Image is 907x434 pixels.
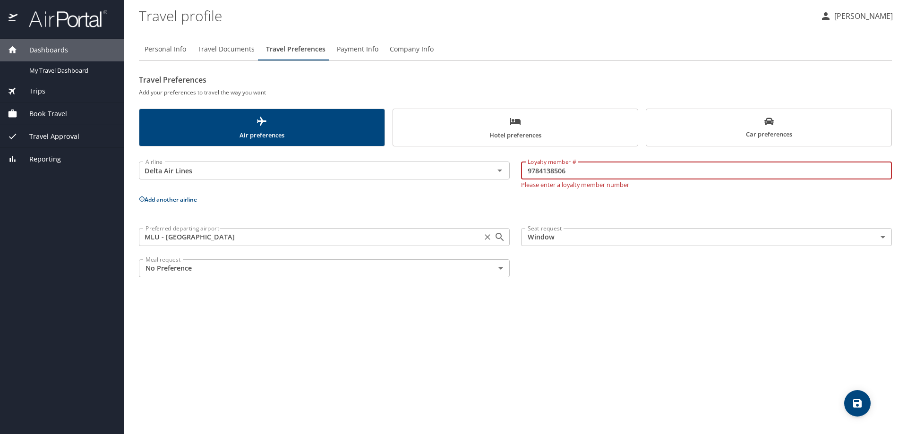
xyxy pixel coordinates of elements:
[17,109,67,119] span: Book Travel
[521,228,892,246] div: Window
[139,109,892,146] div: scrollable force tabs example
[17,45,68,55] span: Dashboards
[266,43,325,55] span: Travel Preferences
[18,9,107,28] img: airportal-logo.png
[145,43,186,55] span: Personal Info
[17,86,45,96] span: Trips
[399,116,633,141] span: Hotel preferences
[816,8,897,25] button: [PERSON_NAME]
[17,154,61,164] span: Reporting
[139,72,892,87] h2: Travel Preferences
[17,131,79,142] span: Travel Approval
[844,390,871,417] button: save
[139,38,892,60] div: Profile
[9,9,18,28] img: icon-airportal.png
[142,164,479,177] input: Select an Airline
[142,231,479,243] input: Search for and select an airport
[521,179,892,188] p: Please enter a loyalty member number
[831,10,893,22] p: [PERSON_NAME]
[139,87,892,97] h6: Add your preferences to travel the way you want
[652,117,886,140] span: Car preferences
[197,43,255,55] span: Travel Documents
[337,43,378,55] span: Payment Info
[139,196,197,204] button: Add another airline
[481,230,494,244] button: Clear
[390,43,434,55] span: Company Info
[493,230,506,244] button: Open
[29,66,112,75] span: My Travel Dashboard
[139,259,510,277] div: No Preference
[493,164,506,177] button: Open
[145,116,379,141] span: Air preferences
[139,1,813,30] h1: Travel profile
